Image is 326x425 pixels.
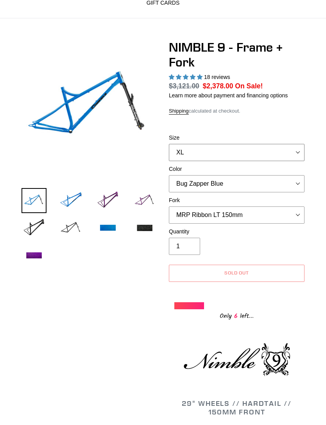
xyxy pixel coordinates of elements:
img: Load image into Gallery viewer, NIMBLE 9 - Frame + Fork [95,188,120,213]
div: Only left... [174,309,299,321]
label: Color [169,165,305,173]
img: Load image into Gallery viewer, NIMBLE 9 - Frame + Fork [21,215,47,240]
label: Quantity [169,228,305,236]
img: Load image into Gallery viewer, NIMBLE 9 - Frame + Fork [95,215,120,240]
span: On Sale! [235,81,263,91]
img: Load image into Gallery viewer, NIMBLE 9 - Frame + Fork [132,188,157,213]
h1: NIMBLE 9 - Frame + Fork [169,40,305,70]
img: Load image into Gallery viewer, NIMBLE 9 - Frame + Fork [21,243,47,268]
div: calculated at checkout. [169,107,305,115]
span: 6 [232,311,240,321]
a: Shipping [169,108,189,115]
span: $2,378.00 [203,82,233,90]
s: $3,121.00 [169,82,199,90]
img: Load image into Gallery viewer, NIMBLE 9 - Frame + Fork [132,215,157,240]
span: Sold out [224,270,249,276]
span: 29" WHEELS // HARDTAIL // 150MM FRONT [182,399,292,416]
img: Load image into Gallery viewer, NIMBLE 9 - Frame + Fork [58,215,83,240]
label: Fork [169,196,305,204]
a: Learn more about payment and financing options [169,92,288,99]
label: Size [169,134,305,142]
span: 18 reviews [204,74,230,80]
img: Load image into Gallery viewer, NIMBLE 9 - Frame + Fork [58,188,83,213]
span: 4.89 stars [169,74,204,80]
button: Sold out [169,265,305,282]
img: Load image into Gallery viewer, NIMBLE 9 - Frame + Fork [21,188,47,213]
